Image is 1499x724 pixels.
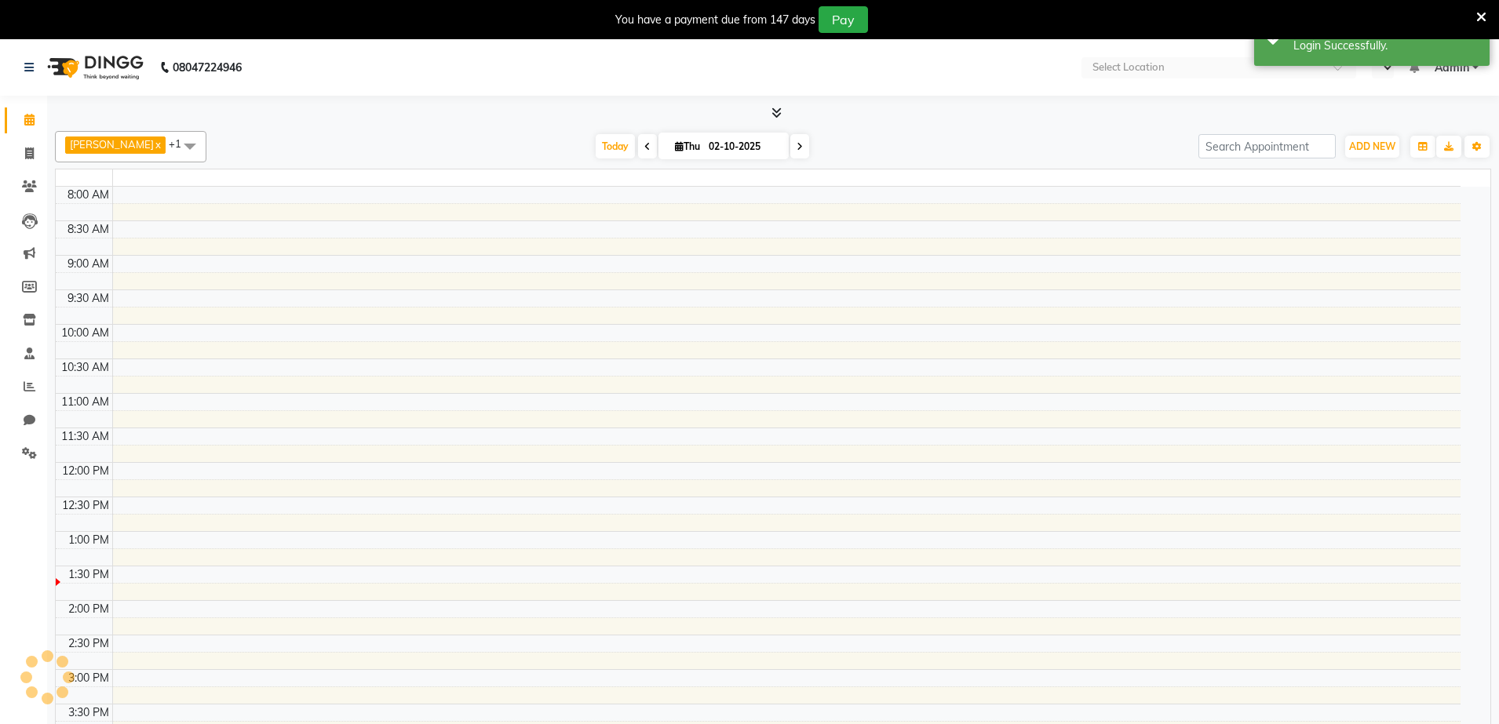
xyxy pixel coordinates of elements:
[58,325,112,341] div: 10:00 AM
[65,601,112,617] div: 2:00 PM
[58,428,112,445] div: 11:30 AM
[704,135,782,158] input: 2025-10-02
[65,566,112,583] div: 1:30 PM
[64,256,112,272] div: 9:00 AM
[1092,60,1165,75] div: Select Location
[1198,134,1336,158] input: Search Appointment
[59,463,112,479] div: 12:00 PM
[64,187,112,203] div: 8:00 AM
[65,532,112,548] div: 1:00 PM
[1345,136,1399,158] button: ADD NEW
[596,134,635,158] span: Today
[65,670,112,686] div: 3:00 PM
[58,394,112,410] div: 11:00 AM
[1293,38,1478,54] div: Login Successfully.
[65,704,112,721] div: 3:30 PM
[1349,140,1395,152] span: ADD NEW
[70,138,154,151] span: [PERSON_NAME]
[65,635,112,652] div: 2:30 PM
[64,221,112,238] div: 8:30 AM
[58,359,112,376] div: 10:30 AM
[40,45,148,89] img: logo
[1435,60,1469,76] span: Admin
[671,140,704,152] span: Thu
[169,137,193,150] span: +1
[819,6,868,33] button: Pay
[64,290,112,307] div: 9:30 AM
[59,497,112,514] div: 12:30 PM
[154,138,161,151] a: x
[173,45,242,89] b: 08047224946
[615,12,815,28] div: You have a payment due from 147 days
